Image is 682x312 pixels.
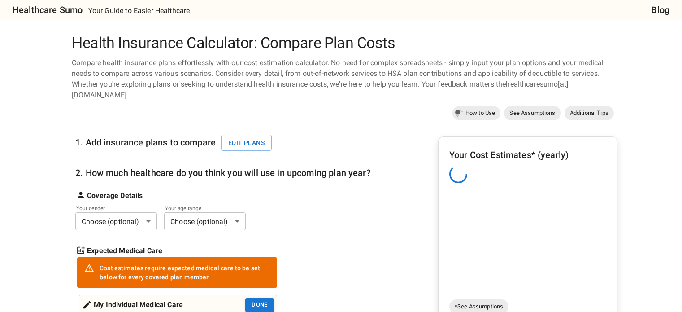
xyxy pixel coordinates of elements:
[449,302,508,311] span: *See Assumptions
[87,246,162,256] strong: Expected Medical Care
[76,204,144,212] label: Your gender
[165,204,233,212] label: Your age range
[68,57,614,101] div: Compare health insurance plans effortlessly with our cost estimation calculator. No need for comp...
[460,109,501,118] span: How to Use
[75,212,157,230] div: Choose (optional)
[75,135,277,151] h6: 1. Add insurance plans to compare
[221,135,272,151] button: Edit plans
[100,260,270,285] div: Cost estimates require expected medical care to be set below for every covered plan member.
[565,109,614,118] span: Additional Tips
[75,166,371,180] h6: 2. How much healthcare do you think you will use in upcoming plan year?
[504,109,560,118] span: See Assumptions
[245,298,274,312] button: Done
[164,212,246,230] div: Choose (optional)
[68,34,614,52] h1: Health Insurance Calculator: Compare Plan Costs
[87,190,143,201] strong: Coverage Details
[82,298,183,312] div: My Individual Medical Care
[651,3,669,17] a: Blog
[449,148,606,162] h6: Your Cost Estimates* (yearly)
[5,3,83,17] a: Healthcare Sumo
[13,3,83,17] h6: Healthcare Sumo
[565,106,614,120] a: Additional Tips
[504,106,560,120] a: See Assumptions
[452,106,501,120] a: How to Use
[88,5,190,16] p: Your Guide to Easier Healthcare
